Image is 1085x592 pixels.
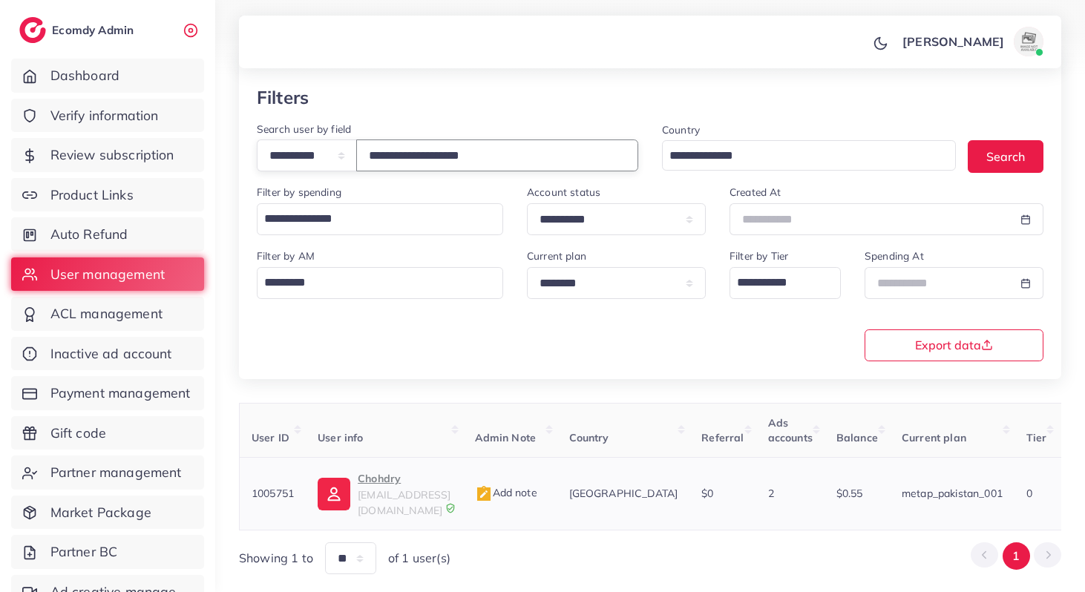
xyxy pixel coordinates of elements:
span: Referral [701,431,744,444]
span: Auto Refund [50,225,128,244]
span: Add note [475,486,537,499]
a: Dashboard [11,59,204,93]
a: Product Links [11,178,204,212]
img: logo [19,17,46,43]
img: 9CAL8B2pu8EFxCJHYAAAAldEVYdGRhdGU6Y3JlYXRlADIwMjItMTItMDlUMDQ6NTg6MzkrMDA6MDBXSlgLAAAAJXRFWHRkYXR... [445,503,456,513]
span: Ads accounts [768,416,813,444]
a: Chohdry[EMAIL_ADDRESS][DOMAIN_NAME] [318,470,450,518]
button: Go to page 1 [1003,542,1030,570]
span: Export data [915,339,993,351]
img: ic-user-info.36bf1079.svg [318,478,350,510]
a: User management [11,257,204,292]
span: User management [50,265,165,284]
ul: Pagination [971,542,1061,570]
div: Search for option [662,140,956,171]
a: Auto Refund [11,217,204,251]
span: Partner management [50,463,182,482]
p: Chohdry [358,470,450,487]
h3: Filters [257,87,309,108]
input: Search for option [732,270,822,295]
span: User ID [252,431,289,444]
button: Search [968,140,1043,172]
input: Search for option [664,145,937,168]
a: Gift code [11,416,204,450]
label: Current plan [527,249,586,263]
span: of 1 user(s) [388,550,450,567]
span: metap_pakistan_001 [902,487,1003,500]
a: Review subscription [11,138,204,172]
span: [GEOGRAPHIC_DATA] [569,487,678,500]
a: Partner BC [11,535,204,569]
span: Verify information [50,106,159,125]
span: Tier [1026,431,1047,444]
div: Search for option [257,267,503,299]
span: $0 [701,487,713,500]
span: Market Package [50,503,151,522]
input: Search for option [259,206,484,231]
label: Account status [527,185,600,200]
span: Current plan [902,431,966,444]
label: Filter by spending [257,185,341,200]
span: $0.55 [836,487,863,500]
h2: Ecomdy Admin [52,23,137,37]
span: Balance [836,431,878,444]
span: Gift code [50,424,106,443]
span: Review subscription [50,145,174,165]
p: [PERSON_NAME] [902,33,1004,50]
label: Spending At [865,249,924,263]
a: Inactive ad account [11,337,204,371]
label: Filter by Tier [730,249,788,263]
span: Partner BC [50,542,118,562]
span: Country [569,431,609,444]
label: Country [662,122,700,137]
label: Created At [730,185,781,200]
span: Product Links [50,185,134,205]
span: ACL management [50,304,163,323]
a: ACL management [11,297,204,331]
a: Market Package [11,496,204,530]
span: User info [318,431,363,444]
div: Search for option [730,267,841,299]
span: Dashboard [50,66,119,85]
label: Search user by field [257,122,351,137]
a: logoEcomdy Admin [19,17,137,43]
div: Search for option [257,203,503,235]
a: [PERSON_NAME]avatar [894,27,1049,56]
span: Inactive ad account [50,344,172,364]
span: Showing 1 to [239,550,313,567]
a: Verify information [11,99,204,133]
span: 0 [1026,487,1032,500]
img: avatar [1014,27,1043,56]
input: Search for option [259,270,484,295]
span: Payment management [50,384,191,403]
a: Partner management [11,455,204,490]
img: admin_note.cdd0b510.svg [475,485,493,503]
span: [EMAIL_ADDRESS][DOMAIN_NAME] [358,488,450,516]
span: 2 [768,487,774,500]
span: 1005751 [252,487,294,500]
label: Filter by AM [257,249,315,263]
button: Export data [865,329,1043,361]
span: Admin Note [475,431,537,444]
a: Payment management [11,376,204,410]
